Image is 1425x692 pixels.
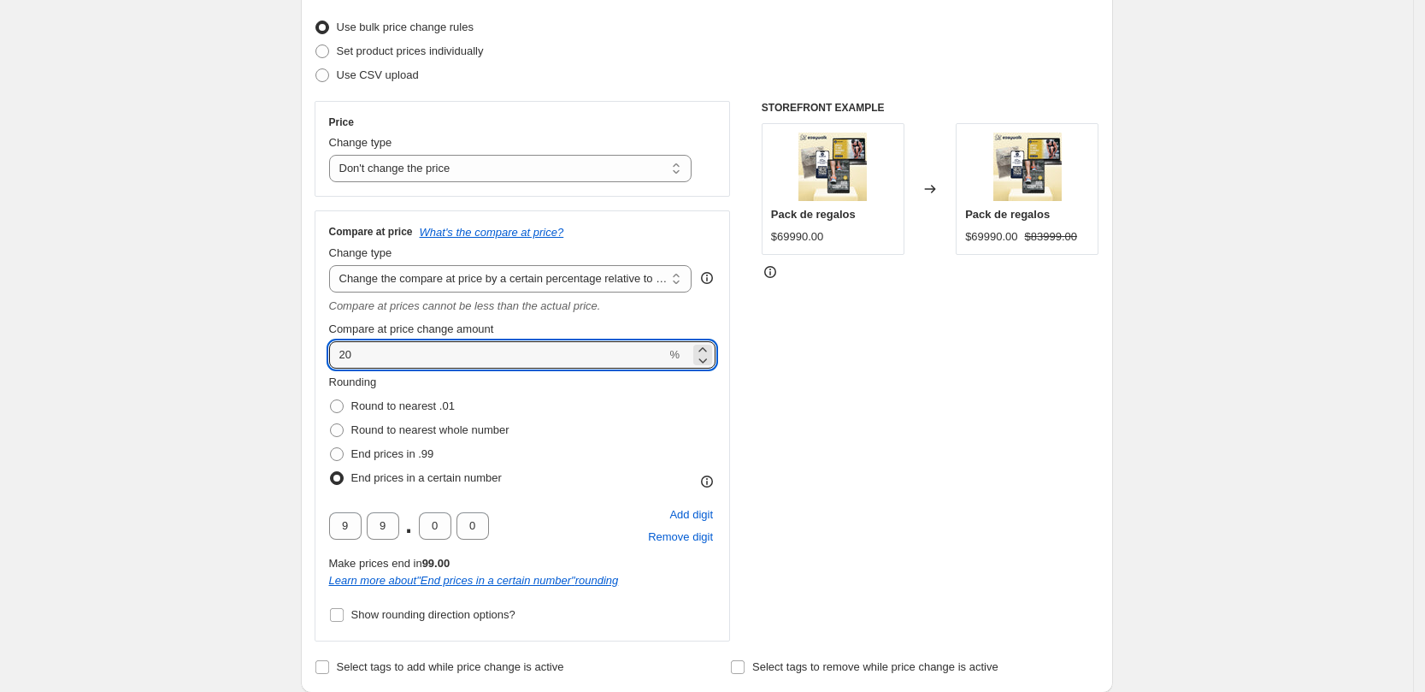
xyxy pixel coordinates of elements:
span: Pack de regalos [965,208,1050,221]
span: Use CSV upload [337,68,419,81]
span: Change type [329,246,392,259]
input: ﹡ [329,512,362,540]
span: Use bulk price change rules [337,21,474,33]
img: mesa_de_trabajo_1-100_24344e82-9c32-4d72-8c1b-329fd25e5a05_80x.jpg [993,133,1062,201]
input: 20 [329,341,667,369]
span: End prices in .99 [351,447,434,460]
h3: Price [329,115,354,129]
input: ﹡ [367,512,399,540]
button: What's the compare at price? [420,226,564,239]
h6: STOREFRONT EXAMPLE [762,101,1099,115]
span: Round to nearest whole number [351,423,509,436]
div: $69990.00 [771,228,823,245]
span: % [669,348,680,361]
button: Add placeholder [667,504,715,526]
b: 99.00 [422,557,450,570]
strike: $83999.00 [1025,228,1077,245]
span: Select tags to add while price change is active [337,660,564,673]
input: ﹡ [456,512,489,540]
span: End prices in a certain number [351,471,502,484]
span: Make prices end in [329,557,450,570]
span: Rounding [329,376,377,388]
h3: Compare at price [329,225,413,239]
img: mesa_de_trabajo_1-100_24344e82-9c32-4d72-8c1b-329fd25e5a05_80x.jpg [798,133,867,201]
div: help [698,269,715,287]
a: Learn more about"End prices in a certain number"rounding [329,574,619,587]
button: Remove placeholder [645,526,715,548]
span: Show rounding direction options? [351,608,515,621]
input: ﹡ [419,512,451,540]
i: Learn more about " End prices in a certain number " rounding [329,574,619,587]
span: Set product prices individually [337,44,484,57]
span: Remove digit [648,529,713,546]
span: . [404,512,414,540]
span: Add digit [669,506,713,523]
span: Round to nearest .01 [351,399,455,412]
i: Compare at prices cannot be less than the actual price. [329,299,601,312]
div: $69990.00 [965,228,1017,245]
span: Select tags to remove while price change is active [752,660,998,673]
span: Pack de regalos [771,208,856,221]
span: Change type [329,136,392,149]
span: Compare at price change amount [329,322,494,335]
